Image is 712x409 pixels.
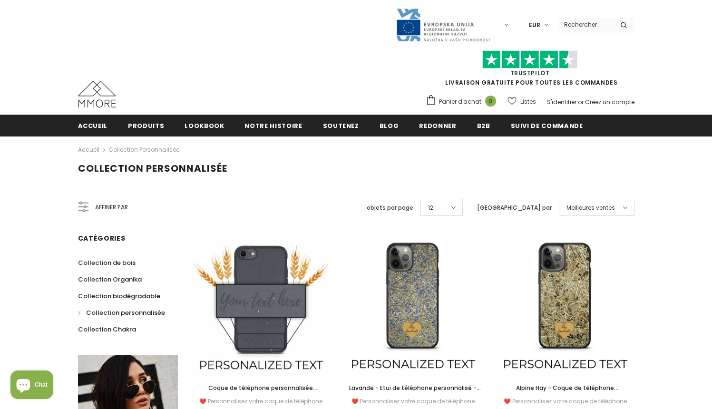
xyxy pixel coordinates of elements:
span: Notre histoire [244,121,302,130]
a: Redonner [419,115,456,136]
span: EUR [529,20,540,30]
span: Panier d'achat [439,97,481,107]
inbox-online-store-chat: Shopify online store chat [8,370,56,401]
span: Produits [128,121,164,130]
span: Collection Chakra [78,325,136,334]
span: Alpine Hay - Coque de téléphone personnalisée - Cadeau personnalisé [509,384,621,402]
input: Search Site [558,18,613,31]
a: B2B [477,115,490,136]
a: Lavande - Etui de téléphone personnalisé - Cadeau personnalisé [344,383,482,393]
span: Lavande - Etui de téléphone personnalisé - Cadeau personnalisé [349,384,481,402]
span: 12 [428,203,433,213]
span: Catégories [78,234,126,243]
a: Collection personnalisée [108,146,179,154]
img: Cas MMORE [78,81,116,107]
a: Collection personnalisée [78,304,165,321]
a: TrustPilot [510,69,550,77]
span: Affiner par [95,202,128,213]
span: Collection de bois [78,258,136,267]
span: Redonner [419,121,456,130]
span: Collection Organika [78,275,142,284]
a: Lookbook [185,115,224,136]
label: objets par page [367,203,413,213]
a: Créez un compte [585,98,634,106]
span: Lookbook [185,121,224,130]
span: Listes [520,97,536,107]
span: Collection personnalisée [78,162,227,175]
a: Accueil [78,144,99,156]
a: Accueil [78,115,108,136]
span: Collection personnalisée [86,308,165,317]
span: B2B [477,121,490,130]
a: soutenez [323,115,359,136]
span: Accueil [78,121,108,130]
a: Collection Chakra [78,321,136,338]
a: Collection Organika [78,271,142,288]
span: 0 [485,96,496,107]
span: Collection biodégradable [78,292,160,301]
a: Collection de bois [78,254,136,271]
img: Faites confiance aux étoiles pilotes [482,50,577,69]
a: S'identifier [547,98,576,106]
img: Javni Razpis [396,8,491,42]
a: Blog [380,115,399,136]
span: Blog [380,121,399,130]
label: [GEOGRAPHIC_DATA] par [477,203,552,213]
span: Coque de téléphone personnalisée biodégradable - Noire [208,384,317,402]
a: Alpine Hay - Coque de téléphone personnalisée - Cadeau personnalisé [496,383,634,393]
span: LIVRAISON GRATUITE POUR TOUTES LES COMMANDES [426,55,634,87]
span: or [578,98,584,106]
a: Listes [507,93,536,110]
a: Notre histoire [244,115,302,136]
span: soutenez [323,121,359,130]
a: Panier d'achat 0 [426,95,501,109]
a: Produits [128,115,164,136]
a: Javni Razpis [396,20,491,29]
span: Meilleures ventes [566,203,615,213]
a: Collection biodégradable [78,288,160,304]
span: Suivi de commande [511,121,583,130]
a: Suivi de commande [511,115,583,136]
a: Coque de téléphone personnalisée biodégradable - Noire [192,383,330,393]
